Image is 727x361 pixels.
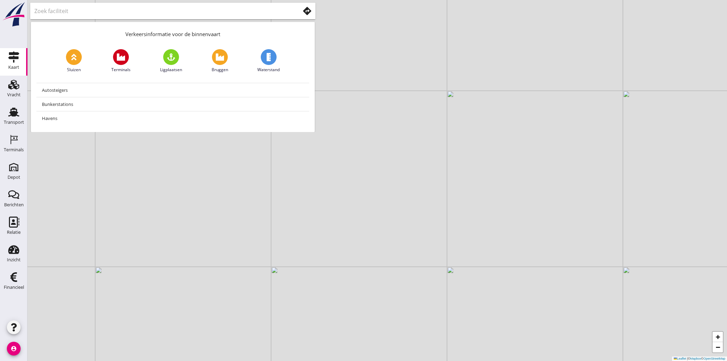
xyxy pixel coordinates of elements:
img: logo-small.a267ee39.svg [1,2,26,27]
a: Waterstand [257,49,280,73]
a: Sluizen [66,49,82,73]
div: Bunkerstations [42,100,304,108]
a: Ligplaatsen [160,49,182,73]
div: Financieel [4,285,24,289]
div: Transport [4,120,24,124]
div: Relatie [7,230,21,234]
a: Zoom out [713,342,723,352]
div: Vracht [7,92,21,97]
div: Havens [42,114,304,122]
div: © © [672,357,727,361]
a: OpenStreetMap [703,357,725,360]
span: + [716,332,720,341]
span: Ligplaatsen [160,67,182,73]
div: Depot [8,175,20,179]
span: Terminals [111,67,131,73]
span: Sluizen [67,67,81,73]
span: Waterstand [257,67,280,73]
a: Bruggen [212,49,228,73]
div: Verkeersinformatie voor de binnenvaart [31,22,315,44]
span: Bruggen [212,67,228,73]
input: Zoek faciliteit [34,6,290,17]
div: Kaart [8,65,19,69]
div: Terminals [4,147,24,152]
div: Inzicht [7,258,21,262]
a: Mapbox [690,357,701,360]
i: account_circle [7,342,21,355]
a: Zoom in [713,332,723,342]
div: Berichten [4,203,24,207]
a: Terminals [111,49,131,73]
span: − [716,343,720,351]
a: Leaflet [674,357,686,360]
div: Autosteigers [42,86,304,94]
